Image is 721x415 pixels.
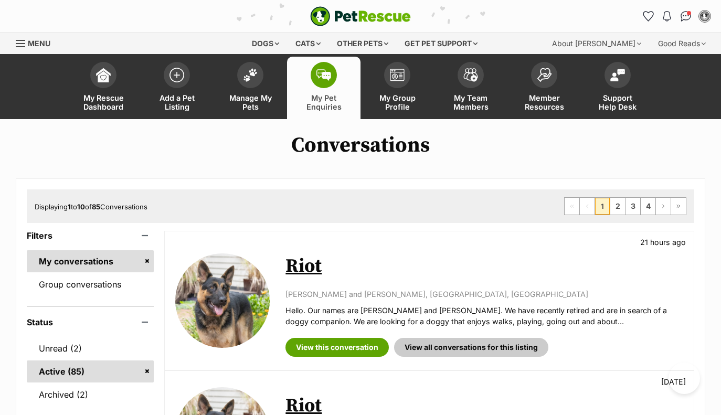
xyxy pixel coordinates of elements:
a: Active (85) [27,360,154,382]
a: Add a Pet Listing [140,57,214,119]
button: My account [696,8,713,25]
span: Support Help Desk [594,93,641,111]
div: Get pet support [397,33,485,54]
nav: Pagination [564,197,686,215]
img: dashboard-icon-eb2f2d2d3e046f16d808141f083e7271f6b2e854fb5c12c21221c1fb7104beca.svg [96,68,111,82]
a: PetRescue [310,6,411,26]
a: Unread (2) [27,337,154,359]
img: notifications-46538b983faf8c2785f20acdc204bb7945ddae34d4c08c2a6579f10ce5e182be.svg [663,11,671,22]
div: About [PERSON_NAME] [545,33,649,54]
a: Page 3 [625,198,640,215]
a: Next page [656,198,671,215]
img: pet-enquiries-icon-7e3ad2cf08bfb03b45e93fb7055b45f3efa6380592205ae92323e6603595dc1f.svg [316,69,331,81]
img: member-resources-icon-8e73f808a243e03378d46382f2149f9095a855e16c252ad45f914b54edf8863c.svg [537,68,552,82]
p: [DATE] [661,376,686,387]
a: Archived (2) [27,384,154,406]
img: chat-41dd97257d64d25036548639549fe6c8038ab92f7586957e7f3b1b290dea8141.svg [681,11,692,22]
span: First page [565,198,579,215]
button: Notifications [659,8,675,25]
img: Sonja Olsen profile pic [699,11,710,22]
div: Dogs [245,33,287,54]
span: Manage My Pets [227,93,274,111]
img: group-profile-icon-3fa3cf56718a62981997c0bc7e787c4b2cf8bcc04b72c1350f741eb67cf2f40e.svg [390,69,405,81]
a: My Team Members [434,57,507,119]
span: Add a Pet Listing [153,93,200,111]
ul: Account quick links [640,8,713,25]
header: Status [27,317,154,327]
img: add-pet-listing-icon-0afa8454b4691262ce3f59096e99ab1cd57d4a30225e0717b998d2c9b9846f56.svg [169,68,184,82]
a: Menu [16,33,58,52]
p: Hello. Our names are [PERSON_NAME] and [PERSON_NAME]. We have recently retired and are in search ... [285,305,683,327]
iframe: Help Scout Beacon - Open [669,363,700,394]
span: My Team Members [447,93,494,111]
a: My Group Profile [360,57,434,119]
p: [PERSON_NAME] and [PERSON_NAME], [GEOGRAPHIC_DATA], [GEOGRAPHIC_DATA] [285,289,683,300]
div: Other pets [330,33,396,54]
img: manage-my-pets-icon-02211641906a0b7f246fdf0571729dbe1e7629f14944591b6c1af311fb30b64b.svg [243,68,258,82]
span: Displaying to of Conversations [35,203,147,211]
a: Member Resources [507,57,581,119]
span: Menu [28,39,50,48]
div: Cats [288,33,328,54]
span: My Pet Enquiries [300,93,347,111]
span: My Rescue Dashboard [80,93,127,111]
strong: 85 [92,203,100,211]
span: Member Resources [521,93,568,111]
span: Previous page [580,198,595,215]
p: 21 hours ago [640,237,686,248]
img: logo-e224e6f780fb5917bec1dbf3a21bbac754714ae5b6737aabdf751b685950b380.svg [310,6,411,26]
a: Last page [671,198,686,215]
img: team-members-icon-5396bd8760b3fe7c0b43da4ab00e1e3bb1a5d9ba89233759b79545d2d3fc5d0d.svg [463,68,478,82]
strong: 10 [77,203,85,211]
a: My conversations [27,250,154,272]
img: Riot [175,253,270,348]
a: View this conversation [285,338,389,357]
a: My Pet Enquiries [287,57,360,119]
header: Filters [27,231,154,240]
a: Support Help Desk [581,57,654,119]
a: Favourites [640,8,656,25]
a: Manage My Pets [214,57,287,119]
span: My Group Profile [374,93,421,111]
a: View all conversations for this listing [394,338,548,357]
img: help-desk-icon-fdf02630f3aa405de69fd3d07c3f3aa587a6932b1a1747fa1d2bba05be0121f9.svg [610,69,625,81]
a: Group conversations [27,273,154,295]
a: Page 4 [641,198,655,215]
a: Riot [285,254,322,278]
a: Conversations [677,8,694,25]
a: My Rescue Dashboard [67,57,140,119]
div: Good Reads [651,33,713,54]
span: Page 1 [595,198,610,215]
a: Page 2 [610,198,625,215]
strong: 1 [68,203,71,211]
